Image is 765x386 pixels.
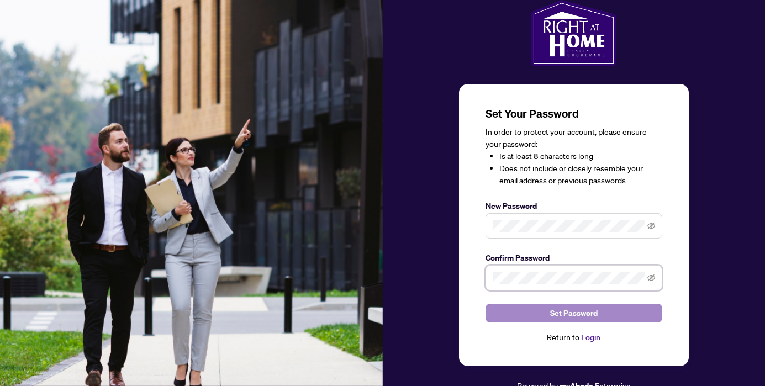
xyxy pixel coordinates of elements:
[486,331,662,344] div: Return to
[486,200,662,212] label: New Password
[486,106,662,121] h3: Set Your Password
[550,304,598,322] span: Set Password
[499,150,662,162] li: Is at least 8 characters long
[647,222,655,230] span: eye-invisible
[486,126,662,187] div: In order to protect your account, please ensure your password:
[647,274,655,282] span: eye-invisible
[486,304,662,322] button: Set Password
[499,162,662,187] li: Does not include or closely resemble your email address or previous passwords
[486,252,662,264] label: Confirm Password
[581,332,600,342] a: Login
